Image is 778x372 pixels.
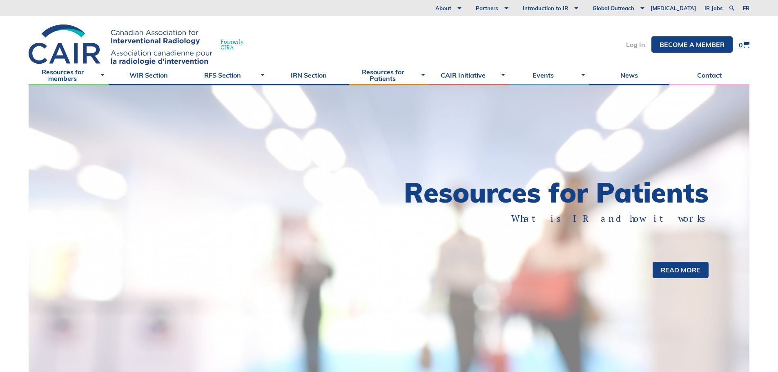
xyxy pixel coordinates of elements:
a: 0 [739,41,749,48]
a: Resources for Patients [349,65,429,85]
a: RFS Section [189,65,269,85]
a: fr [743,6,749,11]
a: Read more [653,262,709,278]
a: FormerlyCIRA [29,25,252,65]
a: News [589,65,669,85]
a: Log In [626,41,645,48]
p: What is IR and how it works [418,212,709,225]
img: CIRA [29,25,212,65]
a: Contact [669,65,749,85]
h1: Resources for Patients [389,179,709,206]
a: Events [509,65,589,85]
a: Become a member [651,36,733,53]
a: WIR Section [109,65,189,85]
span: Formerly CIRA [221,39,243,50]
a: IRN Section [269,65,349,85]
a: CAIR Initiative [429,65,509,85]
a: Resources for members [29,65,109,85]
